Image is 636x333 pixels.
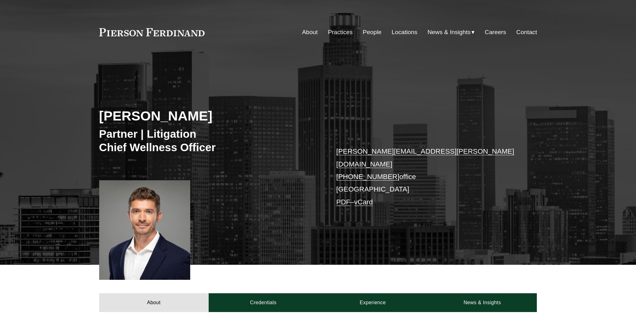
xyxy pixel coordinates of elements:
a: Experience [318,293,428,312]
p: office [GEOGRAPHIC_DATA] – [336,145,519,208]
a: Practices [328,26,353,38]
h3: Partner | Litigation Chief Wellness Officer [99,127,318,154]
a: News & Insights [427,293,537,312]
a: [PERSON_NAME][EMAIL_ADDRESS][PERSON_NAME][DOMAIN_NAME] [336,147,514,168]
a: Contact [516,26,537,38]
a: Credentials [209,293,318,312]
a: Locations [392,26,417,38]
a: Careers [485,26,506,38]
span: News & Insights [428,27,471,38]
a: PDF [336,198,350,206]
a: About [99,293,209,312]
a: [PHONE_NUMBER] [336,173,399,181]
a: People [363,26,382,38]
h2: [PERSON_NAME] [99,108,318,124]
a: folder dropdown [428,26,475,38]
a: About [302,26,318,38]
a: vCard [354,198,373,206]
